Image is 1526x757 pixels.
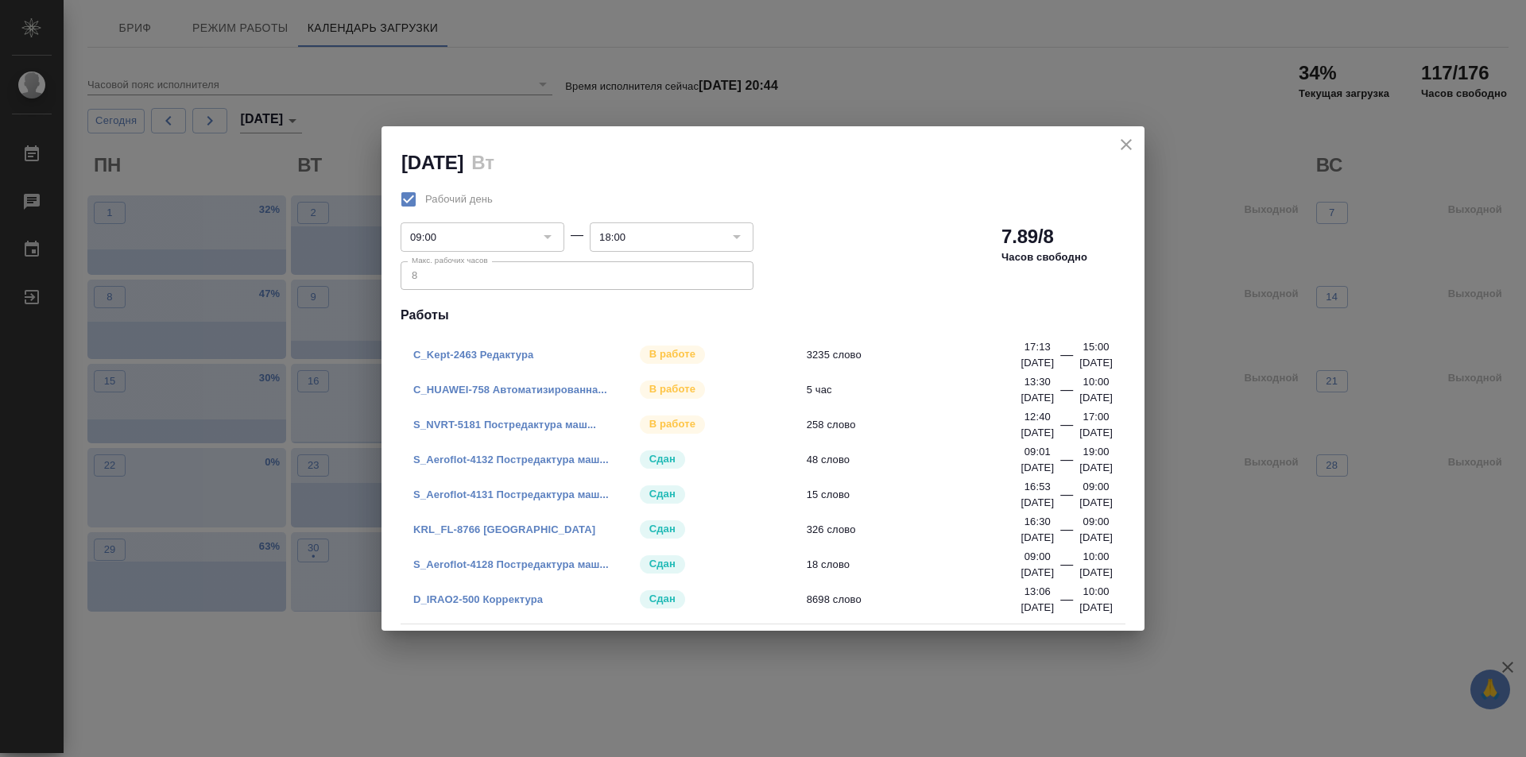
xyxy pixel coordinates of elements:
a: S_Aeroflot-4132 Постредактура маш... [413,454,609,465]
p: 10:00 [1083,549,1110,565]
p: [DATE] [1079,565,1113,581]
p: 13:06 [1024,584,1051,600]
div: — [1060,450,1073,476]
span: 5 час [807,382,1032,398]
span: 258 слово [807,417,1032,433]
div: — [1060,380,1073,406]
h4: Работы [401,306,1125,325]
p: Сдан [649,486,676,502]
p: Сдан [649,556,676,572]
p: 17:13 [1024,339,1051,355]
span: 8698 слово [807,592,1032,608]
p: 09:00 [1083,479,1110,495]
p: 12:40 [1024,409,1051,425]
a: C_Kept-2463 Редактура [413,349,533,361]
p: 16:30 [1024,514,1051,530]
div: — [1060,485,1073,511]
div: — [1060,590,1073,616]
span: 3235 слово [807,347,1032,363]
span: 48 слово [807,452,1032,468]
p: В работе [649,381,695,397]
div: — [571,226,583,245]
div: — [1060,415,1073,441]
p: [DATE] [1021,425,1054,441]
p: 16:53 [1024,479,1051,495]
p: [DATE] [1079,390,1113,406]
p: [DATE] [1079,460,1113,476]
span: Рабочий день [425,191,493,207]
p: [DATE] [1079,425,1113,441]
button: close [1114,133,1138,156]
p: [DATE] [1021,460,1054,476]
span: 15 слово [807,487,1032,503]
p: [DATE] [1021,565,1054,581]
a: S_NVRT-5181 Постредактура маш... [413,419,596,431]
a: KRL_FL-8766 [GEOGRAPHIC_DATA] [413,523,595,535]
span: 18 слово [807,557,1032,573]
p: [DATE] [1079,495,1113,511]
p: 10:00 [1083,374,1110,390]
p: [DATE] [1079,355,1113,371]
div: — [1060,520,1073,546]
p: Часов свободно [1001,249,1087,265]
p: В работе [649,416,695,432]
h2: [DATE] [401,152,463,173]
a: S_Aeroflot-4131 Постредактура маш... [413,489,609,500]
p: [DATE] [1021,600,1054,616]
p: 15:00 [1083,339,1110,355]
a: S_Aeroflot-4128 Постредактура маш... [413,558,609,570]
p: 09:00 [1083,514,1110,530]
p: 17:00 [1083,409,1110,425]
p: [DATE] [1021,355,1054,371]
p: 19:00 [1083,444,1110,460]
a: D_IRAO2-500 Корректура [413,593,543,605]
p: 13:30 [1024,374,1051,390]
p: [DATE] [1021,495,1054,511]
h2: 7.89/8 [1001,224,1054,249]
p: [DATE] [1079,600,1113,616]
p: [DATE] [1021,530,1054,546]
div: — [1060,346,1073,371]
p: 10:00 [1083,584,1110,600]
p: [DATE] [1079,530,1113,546]
h2: Вт [471,152,494,173]
span: 326 слово [807,522,1032,538]
p: В работе [649,346,695,362]
p: 09:01 [1024,444,1051,460]
p: Сдан [649,521,676,537]
p: Сдан [649,451,676,467]
p: 09:00 [1024,549,1051,565]
p: [DATE] [1021,390,1054,406]
a: C_HUAWEI-758 Автоматизированна... [413,384,607,396]
p: Сдан [649,591,676,607]
div: — [1060,555,1073,581]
